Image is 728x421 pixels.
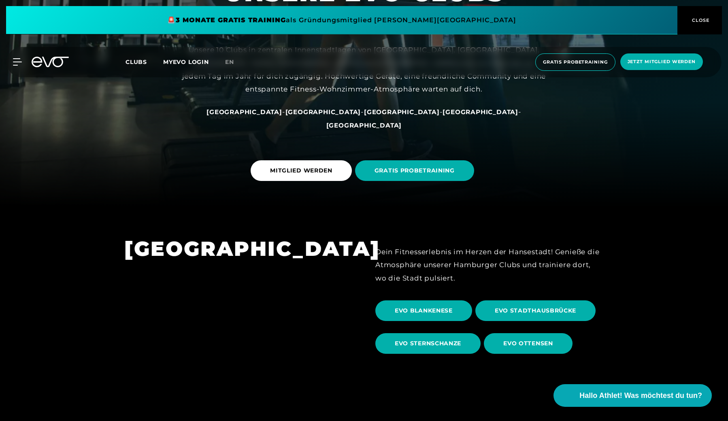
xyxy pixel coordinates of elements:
[395,339,461,348] span: EVO STERNSCHANZE
[182,105,546,132] div: - - - -
[375,245,604,285] div: Dein Fitnesserlebnis im Herzen der Hansestadt! Genieße die Atmosphäre unserer Hamburger Clubs und...
[579,390,702,401] span: Hallo Athlet! Was möchtest du tun?
[618,53,705,71] a: Jetzt Mitglied werden
[503,339,553,348] span: EVO OTTENSEN
[206,108,282,116] a: [GEOGRAPHIC_DATA]
[690,17,710,24] span: CLOSE
[375,327,484,360] a: EVO STERNSCHANZE
[124,236,353,262] h1: [GEOGRAPHIC_DATA]
[533,53,618,71] a: Gratis Probetraining
[375,294,475,327] a: EVO BLANKENESE
[163,58,209,66] a: MYEVO LOGIN
[285,108,361,116] a: [GEOGRAPHIC_DATA]
[251,154,355,187] a: MITGLIED WERDEN
[495,306,576,315] span: EVO STADTHAUSBRÜCKE
[628,58,696,65] span: Jetzt Mitglied werden
[364,108,440,116] a: [GEOGRAPHIC_DATA]
[270,166,332,175] span: MITGLIED WERDEN
[484,327,575,360] a: EVO OTTENSEN
[225,57,244,67] a: en
[126,58,147,66] span: Clubs
[326,121,402,129] a: [GEOGRAPHIC_DATA]
[553,384,712,407] button: Hallo Athlet! Was möchtest du tun?
[543,59,608,66] span: Gratis Probetraining
[677,6,722,34] button: CLOSE
[126,58,163,66] a: Clubs
[475,294,599,327] a: EVO STADTHAUSBRÜCKE
[375,166,455,175] span: GRATIS PROBETRAINING
[395,306,453,315] span: EVO BLANKENESE
[355,154,477,187] a: GRATIS PROBETRAINING
[225,58,234,66] span: en
[443,108,518,116] a: [GEOGRAPHIC_DATA]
